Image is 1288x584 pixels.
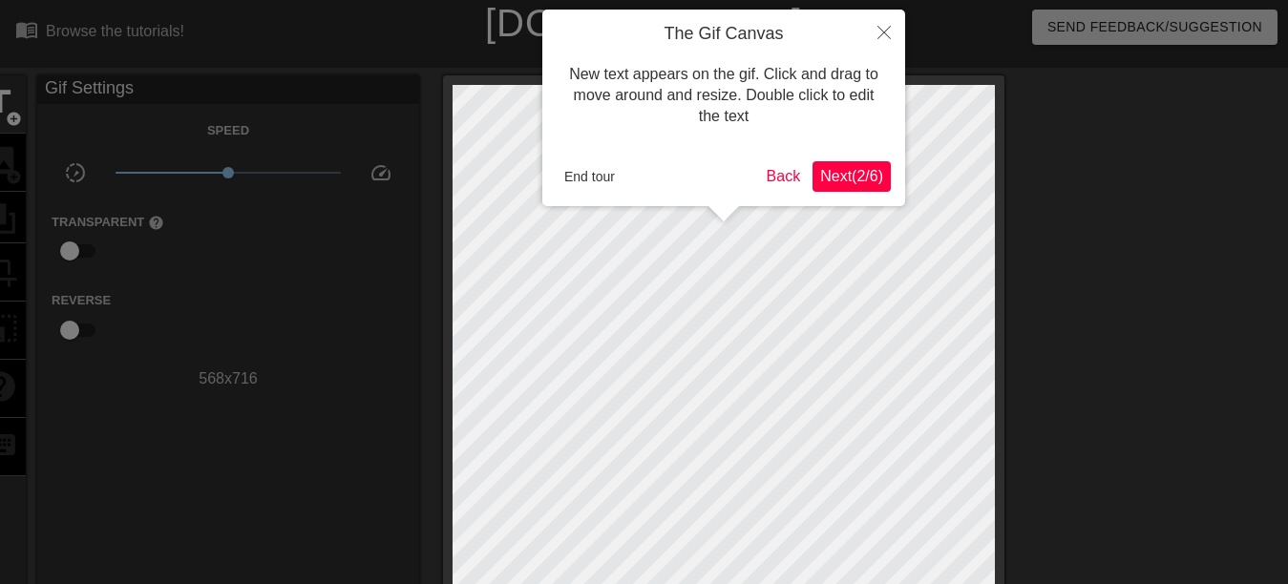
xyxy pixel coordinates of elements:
[557,162,623,191] button: End tour
[813,161,891,192] button: Next
[557,45,891,147] div: New text appears on the gif. Click and drag to move around and resize. Double click to edit the text
[820,168,883,184] span: Next ( 2 / 6 )
[863,10,905,53] button: Close
[759,161,809,192] button: Back
[557,24,891,45] h4: The Gif Canvas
